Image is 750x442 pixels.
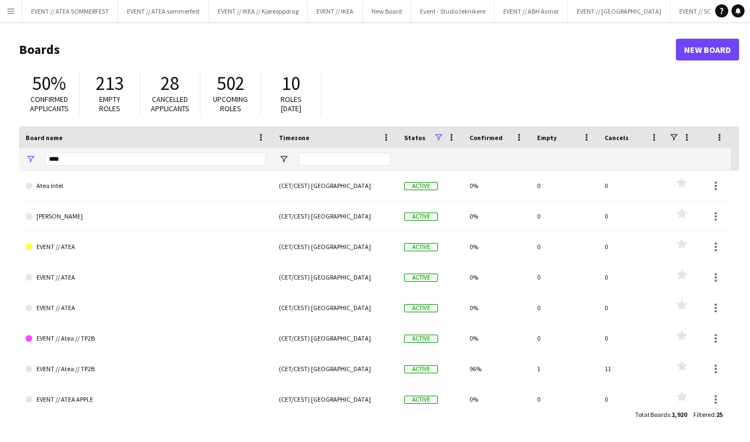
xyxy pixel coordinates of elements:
span: 50% [32,71,66,95]
span: Confirmed [469,134,503,142]
div: : [635,404,687,425]
span: Active [404,335,438,343]
button: EVENT // ATEA sommerfest [118,1,209,22]
span: Confirmed applicants [30,94,69,113]
div: 96% [463,354,531,384]
button: Open Filter Menu [279,154,289,164]
a: EVENT // ATEA [26,293,266,323]
div: (CET/CEST) [GEOGRAPHIC_DATA] [272,293,398,323]
div: 0% [463,201,531,231]
div: 0 [598,201,666,231]
span: Upcoming roles [213,94,248,113]
div: (CET/CEST) [GEOGRAPHIC_DATA] [272,354,398,384]
span: 28 [161,71,179,95]
a: EVENT // ATEA APPLE [26,384,266,415]
div: 0 [531,201,598,231]
button: EVENT // ATEA SOMMERFEST [22,1,118,22]
div: 0 [531,262,598,292]
button: New Board [363,1,411,22]
div: (CET/CEST) [GEOGRAPHIC_DATA] [272,384,398,414]
span: 25 [716,410,723,419]
div: 0 [598,323,666,353]
span: Cancelled applicants [151,94,190,113]
span: 502 [217,71,245,95]
span: Timezone [279,134,309,142]
div: 0% [463,262,531,292]
div: (CET/CEST) [GEOGRAPHIC_DATA] [272,201,398,231]
button: EVENT // IKEA [308,1,363,22]
div: 0% [463,323,531,353]
div: 0% [463,232,531,262]
div: 1 [531,354,598,384]
button: EVENT // ABH Avinor [495,1,568,22]
span: Empty roles [99,94,120,113]
span: Active [404,304,438,312]
div: 0 [598,171,666,201]
div: 0 [598,293,666,323]
span: 1,920 [672,410,687,419]
a: EVENT // ATEA [26,262,266,293]
div: 0 [598,384,666,414]
div: (CET/CEST) [GEOGRAPHIC_DATA] [272,232,398,262]
span: Active [404,213,438,221]
a: New Board [676,39,739,60]
div: 0 [531,232,598,262]
a: EVENT // ATEA [26,232,266,262]
h1: Boards [19,41,676,58]
span: Cancels [605,134,629,142]
span: Active [404,243,438,251]
div: 0% [463,293,531,323]
div: (CET/CEST) [GEOGRAPHIC_DATA] [272,262,398,292]
span: Active [404,396,438,404]
span: Active [404,274,438,282]
a: Atea Intel [26,171,266,201]
div: 0 [531,323,598,353]
div: (CET/CEST) [GEOGRAPHIC_DATA] [272,171,398,201]
div: : [693,404,723,425]
span: Filtered [693,410,715,419]
a: [PERSON_NAME] [26,201,266,232]
button: Open Filter Menu [26,154,35,164]
span: Empty [537,134,557,142]
div: 0 [531,293,598,323]
div: 0 [598,262,666,292]
span: Active [404,365,438,373]
a: EVENT // Atea // TP2B [26,354,266,384]
input: Board name Filter Input [45,153,266,166]
button: EVENT // [GEOGRAPHIC_DATA] [568,1,670,22]
div: 0 [531,171,598,201]
span: 10 [282,71,300,95]
span: Roles [DATE] [281,94,302,113]
div: (CET/CEST) [GEOGRAPHIC_DATA] [272,323,398,353]
div: 0% [463,171,531,201]
input: Timezone Filter Input [298,153,391,166]
button: EVENT // IKEA // Kjøreoppdrag [209,1,308,22]
div: 0% [463,384,531,414]
div: 11 [598,354,666,384]
span: Active [404,182,438,190]
a: EVENT // Atea // TP2B [26,323,266,354]
span: 213 [96,71,124,95]
button: Event - Studio teknikere [411,1,495,22]
span: Status [404,134,425,142]
div: 0 [598,232,666,262]
span: Total Boards [635,410,670,419]
div: 0 [531,384,598,414]
span: Board name [26,134,63,142]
